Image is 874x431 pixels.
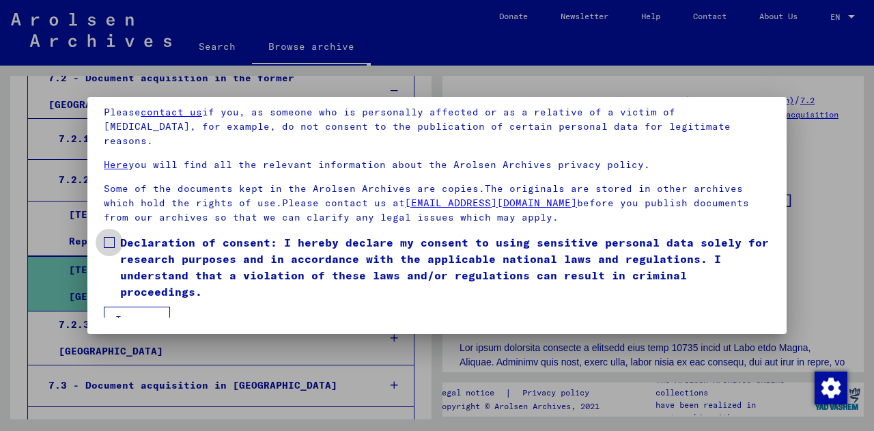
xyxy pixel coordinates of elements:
[815,372,847,404] img: Change consent
[104,105,770,148] p: Please if you, as someone who is personally affected or as a relative of a victim of [MEDICAL_DAT...
[814,371,847,404] div: Change consent
[104,182,770,225] p: Some of the documents kept in the Arolsen Archives are copies.The originals are stored in other a...
[141,106,202,118] a: contact us
[405,197,577,209] a: [EMAIL_ADDRESS][DOMAIN_NAME]
[104,307,170,333] button: I agree
[104,158,128,171] a: Here
[120,234,770,300] span: Declaration of consent: I hereby declare my consent to using sensitive personal data solely for r...
[104,158,770,172] p: you will find all the relevant information about the Arolsen Archives privacy policy.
